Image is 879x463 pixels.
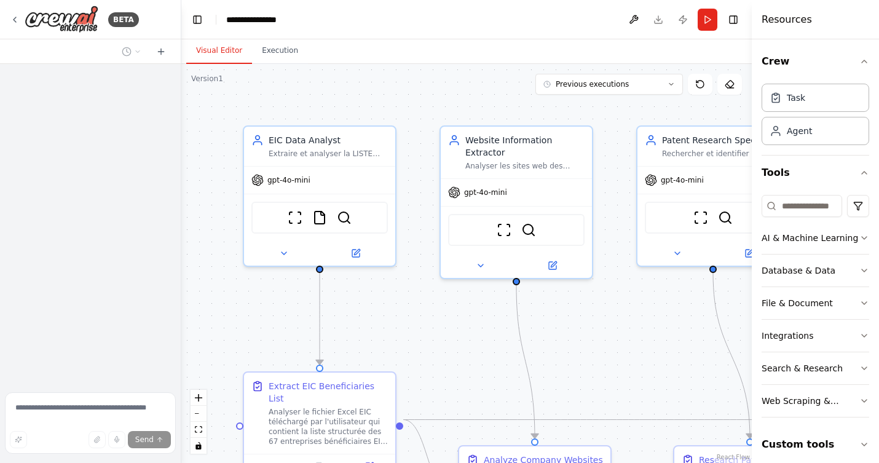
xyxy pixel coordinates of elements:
[288,210,302,225] img: ScrapeWebsiteTool
[191,74,223,84] div: Version 1
[762,156,869,190] button: Tools
[762,395,859,407] div: Web Scraping & Browsing
[191,390,207,406] button: zoom in
[556,79,629,89] span: Previous executions
[465,134,585,159] div: Website Information Extractor
[762,330,813,342] div: Integrations
[108,431,125,448] button: Click to speak your automation idea
[269,407,388,446] div: Analyser le fichier Excel EIC téléchargé par l'utilisateur qui contient la liste structurée des 6...
[191,422,207,438] button: fit view
[189,11,206,28] button: Hide left sidebar
[725,11,742,28] button: Hide right sidebar
[313,273,326,365] g: Edge from 6ac12170-7a5c-49bd-ae22-6b1684bed959 to d25ad421-10ce-43f8-9680-e05b90f6ab3a
[762,222,869,254] button: AI & Machine Learning
[762,44,869,79] button: Crew
[464,188,507,197] span: gpt-4o-mini
[191,390,207,454] div: React Flow controls
[707,273,756,438] g: Edge from 131799b8-dab4-4dca-89c1-d3b43ea0dca5 to 6922b714-df64-433d-b95a-9ee5103ce79d
[117,44,146,59] button: Switch to previous chat
[25,6,98,33] img: Logo
[787,92,805,104] div: Task
[762,385,869,417] button: Web Scraping & Browsing
[135,435,154,445] span: Send
[151,44,171,59] button: Start a new chat
[717,454,750,461] a: React Flow attribution
[269,134,388,146] div: EIC Data Analyst
[269,149,388,159] div: Extraire et analyser la LISTE COMPLETE des entreprises bénéficiaires des dispositifs européens EI...
[787,125,812,137] div: Agent
[762,287,869,319] button: File & Document
[718,210,733,225] img: SerplyWebSearchTool
[243,125,396,267] div: EIC Data AnalystExtraire et analyser la LISTE COMPLETE des entreprises bénéficiaires des disposit...
[521,223,536,237] img: SerplyWebSearchTool
[312,210,327,225] img: FileReadTool
[465,161,585,171] div: Analyser les sites web des entreprises EIC pour extraire les informations sur les fondateurs + CE...
[762,264,835,277] div: Database & Data
[440,125,593,279] div: Website Information ExtractorAnalyser les sites web des entreprises EIC pour extraire les informa...
[518,258,587,273] button: Open in side panel
[10,431,27,448] button: Improve this prompt
[762,352,869,384] button: Search & Research
[252,38,308,64] button: Execution
[186,38,252,64] button: Visual Editor
[535,74,683,95] button: Previous executions
[762,427,869,462] button: Custom tools
[191,438,207,454] button: toggle interactivity
[510,285,541,438] g: Edge from 89be34c7-1233-44ca-b7ba-1396b6733a80 to af51b152-8cbd-47e4-b29d-6f876082afc5
[267,175,310,185] span: gpt-4o-mini
[89,431,106,448] button: Upload files
[693,210,708,225] img: ScrapeWebsiteTool
[762,190,869,427] div: Tools
[269,380,388,405] div: Extract EIC Beneficiaries List
[497,223,511,237] img: ScrapeWebsiteTool
[128,431,171,448] button: Send
[191,406,207,422] button: zoom out
[108,12,139,27] div: BETA
[321,246,390,261] button: Open in side panel
[762,232,858,244] div: AI & Machine Learning
[762,297,833,309] div: File & Document
[762,320,869,352] button: Integrations
[226,14,277,26] nav: breadcrumb
[762,79,869,155] div: Crew
[661,175,704,185] span: gpt-4o-mini
[762,255,869,287] button: Database & Data
[762,12,812,27] h4: Resources
[714,246,784,261] button: Open in side panel
[662,134,781,146] div: Patent Research Specialist
[762,362,843,374] div: Search & Research
[662,149,781,159] div: Rechercher et identifier les brevets des entreprises EIC via Espacenet et compiler les numeros de...
[636,125,790,267] div: Patent Research SpecialistRechercher et identifier les brevets des entreprises EIC via Espacenet ...
[337,210,352,225] img: SerplyWebSearchTool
